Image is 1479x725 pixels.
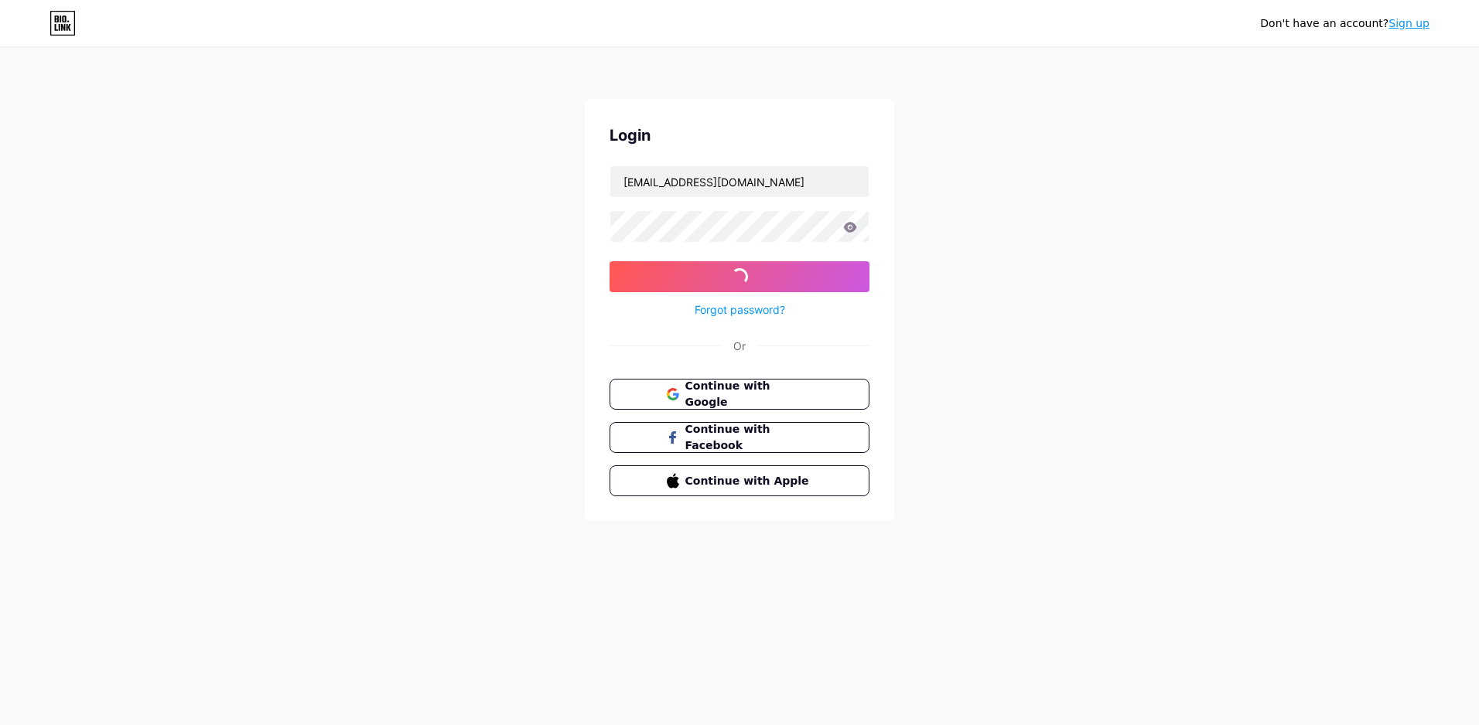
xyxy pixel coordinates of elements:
div: Login [610,124,869,147]
button: Continue with Apple [610,465,869,496]
a: Sign up [1388,17,1429,29]
button: Continue with Google [610,379,869,410]
button: Continue with Facebook [610,422,869,453]
div: Don't have an account? [1260,15,1429,32]
div: Or [733,338,746,354]
a: Forgot password? [695,301,785,318]
input: Username [610,166,869,197]
span: Continue with Facebook [685,421,813,454]
span: Continue with Google [685,378,813,410]
span: Continue with Apple [685,473,813,489]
